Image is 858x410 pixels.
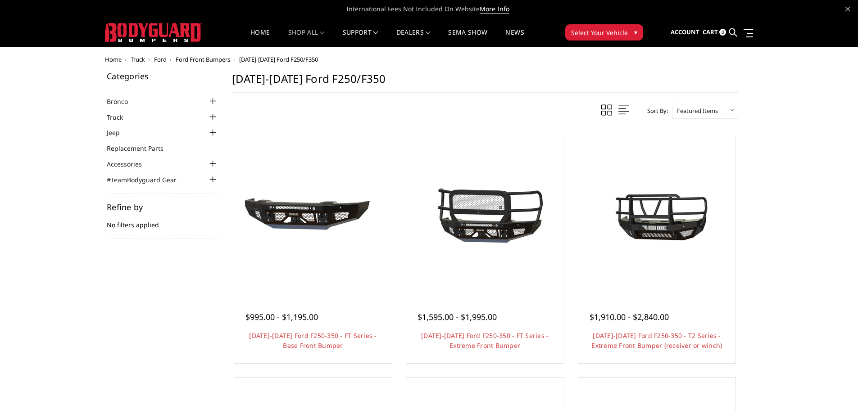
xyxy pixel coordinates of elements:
[409,140,562,293] a: 2023-2025 Ford F250-350 - FT Series - Extreme Front Bumper 2023-2025 Ford F250-350 - FT Series - ...
[107,144,175,153] a: Replacement Parts
[245,311,318,322] span: $995.00 - $1,195.00
[107,113,134,122] a: Truck
[703,20,726,45] a: Cart 0
[480,5,509,14] a: More Info
[343,29,378,47] a: Support
[176,55,230,63] a: Ford Front Bumpers
[107,72,218,80] h5: Categories
[107,97,139,106] a: Bronco
[107,203,218,211] h5: Refine by
[236,140,390,293] a: 2023-2025 Ford F250-350 - FT Series - Base Front Bumper
[703,28,718,36] span: Cart
[581,140,734,293] a: 2023-2025 Ford F250-350 - T2 Series - Extreme Front Bumper (receiver or winch) 2023-2025 Ford F25...
[239,55,318,63] span: [DATE]-[DATE] Ford F250/F350
[107,203,218,239] div: No filters applied
[448,29,487,47] a: SEMA Show
[154,55,167,63] a: Ford
[634,27,637,37] span: ▾
[671,20,699,45] a: Account
[719,29,726,36] span: 0
[107,128,131,137] a: Jeep
[107,159,153,169] a: Accessories
[241,182,385,250] img: 2023-2025 Ford F250-350 - FT Series - Base Front Bumper
[105,23,202,42] img: BODYGUARD BUMPERS
[671,28,699,36] span: Account
[288,29,325,47] a: shop all
[418,311,497,322] span: $1,595.00 - $1,995.00
[107,175,188,185] a: #TeamBodyguard Gear
[421,331,549,350] a: [DATE]-[DATE] Ford F250-350 - FT Series - Extreme Front Bumper
[591,331,722,350] a: [DATE]-[DATE] Ford F250-350 - T2 Series - Extreme Front Bumper (receiver or winch)
[131,55,145,63] a: Truck
[590,311,669,322] span: $1,910.00 - $2,840.00
[571,28,628,37] span: Select Your Vehicle
[250,29,270,47] a: Home
[105,55,122,63] a: Home
[585,176,729,256] img: 2023-2025 Ford F250-350 - T2 Series - Extreme Front Bumper (receiver or winch)
[505,29,524,47] a: News
[396,29,431,47] a: Dealers
[249,331,377,350] a: [DATE]-[DATE] Ford F250-350 - FT Series - Base Front Bumper
[642,104,668,117] label: Sort By:
[232,72,738,93] h1: [DATE]-[DATE] Ford F250/F350
[565,24,643,41] button: Select Your Vehicle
